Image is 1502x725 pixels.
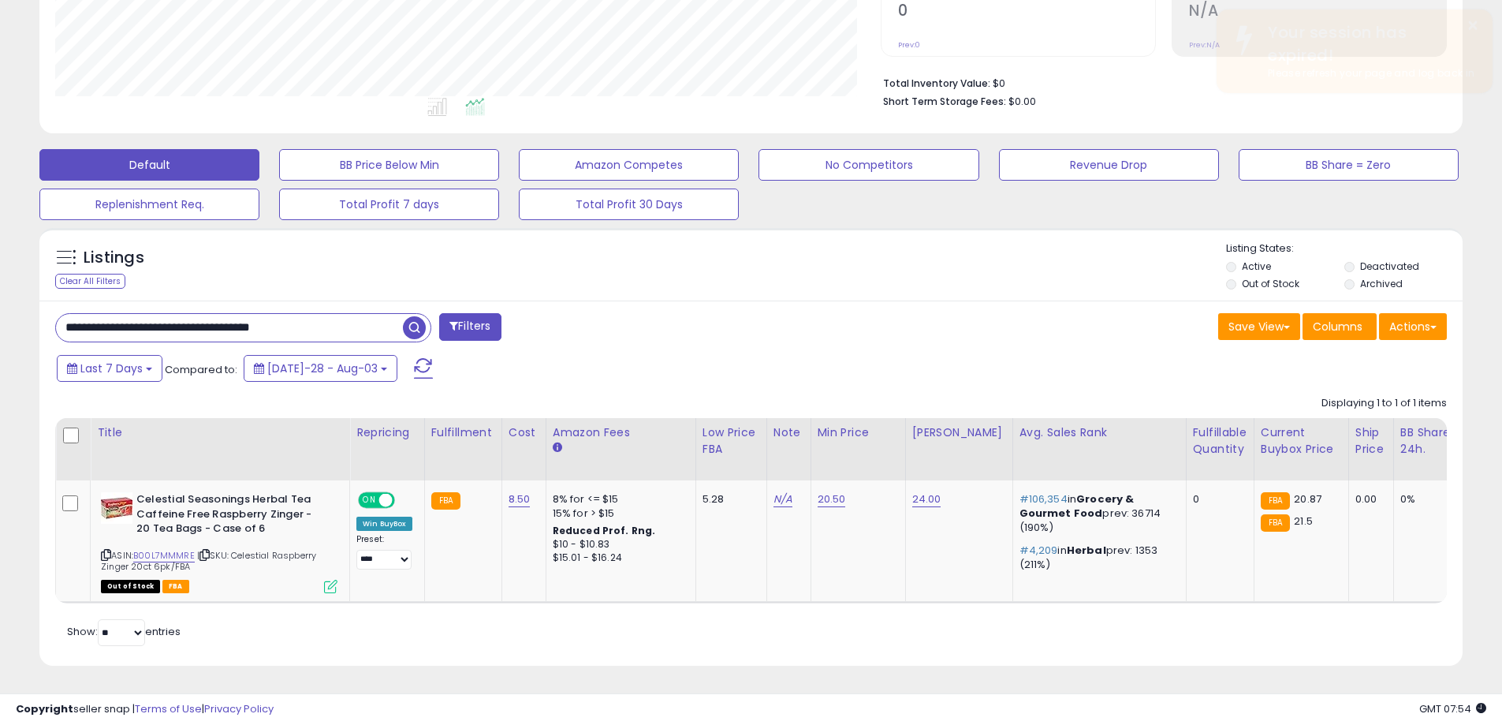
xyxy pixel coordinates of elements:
span: Grocery & Gourmet Food [1019,491,1135,521]
span: [DATE]-28 - Aug-03 [267,361,378,376]
small: FBA [1261,492,1290,510]
button: Amazon Competes [519,149,739,181]
p: in prev: 1353 (211%) [1019,544,1174,572]
div: 8% for <= $15 [553,492,684,506]
button: Total Profit 7 days [279,189,499,220]
small: FBA [1261,514,1290,532]
a: 8.50 [509,491,531,507]
div: Ship Price [1355,424,1387,458]
li: $0 [883,73,1435,92]
span: Last 7 Days [80,361,143,376]
label: Deactivated [1360,260,1419,273]
span: 20.87 [1294,491,1321,506]
button: Columns [1303,313,1377,340]
button: Default [39,149,259,181]
span: 21.5 [1294,514,1313,529]
h5: Listings [84,247,144,269]
span: Herbal [1067,543,1106,558]
span: | SKU: Celestial Raspberry Zinger 20ct 6pk/FBA [101,549,316,573]
div: ASIN: [101,492,337,592]
div: seller snap | | [16,702,274,717]
div: [PERSON_NAME] [912,424,1006,441]
p: Listing States: [1226,241,1463,256]
button: Save View [1218,313,1300,340]
span: #106,354 [1019,491,1068,506]
span: Columns [1313,319,1362,334]
a: Terms of Use [135,701,202,716]
div: Note [773,424,804,441]
div: Preset: [356,534,412,570]
small: Amazon Fees. [553,441,562,455]
span: 2025-08-17 07:54 GMT [1419,701,1486,716]
div: 0 [1193,492,1242,506]
div: Title [97,424,343,441]
b: Celestial Seasonings Herbal Tea Caffeine Free Raspberry Zinger - 20 Tea Bags - Case of 6 [136,492,328,540]
button: BB Share = Zero [1239,149,1459,181]
div: Repricing [356,424,418,441]
button: Total Profit 30 Days [519,189,739,220]
div: Your session has expired! [1256,21,1481,66]
small: Prev: N/A [1189,40,1220,50]
div: Current Buybox Price [1261,424,1342,458]
span: $0.00 [1008,94,1036,109]
span: All listings that are currently out of stock and unavailable for purchase on Amazon [101,580,160,593]
a: N/A [773,491,792,507]
a: Privacy Policy [204,701,274,716]
div: Min Price [818,424,899,441]
button: Replenishment Req. [39,189,259,220]
div: Amazon Fees [553,424,689,441]
button: [DATE]-28 - Aug-03 [244,355,397,382]
strong: Copyright [16,701,73,716]
div: BB Share 24h. [1400,424,1458,458]
div: Cost [509,424,539,441]
button: BB Price Below Min [279,149,499,181]
button: Filters [439,313,501,341]
small: FBA [431,492,460,510]
p: in prev: 36714 (190%) [1019,492,1174,536]
button: Actions [1379,313,1447,340]
button: Last 7 Days [57,355,162,382]
h2: N/A [1189,2,1446,23]
label: Active [1242,260,1271,273]
div: Fulfillment [431,424,495,441]
div: Avg. Sales Rank [1019,424,1180,441]
span: ON [360,494,379,507]
b: Total Inventory Value: [883,77,990,90]
span: Compared to: [165,362,237,377]
div: 5.28 [703,492,755,506]
a: B00L7MMMRE [133,549,195,562]
img: 51vR5PFw3lL._SL40_.jpg [101,492,132,524]
div: Displaying 1 to 1 of 1 items [1321,396,1447,411]
div: Please refresh your page and log back in [1256,66,1481,81]
b: Short Term Storage Fees: [883,95,1006,108]
a: 20.50 [818,491,846,507]
button: No Competitors [758,149,978,181]
span: Show: entries [67,624,181,639]
label: Archived [1360,277,1403,290]
span: OFF [393,494,418,507]
div: 0% [1400,492,1452,506]
button: × [1467,16,1479,36]
div: 0.00 [1355,492,1381,506]
div: Win BuyBox [356,517,412,531]
div: $10 - $10.83 [553,538,684,551]
span: #4,209 [1019,543,1058,558]
small: Prev: 0 [898,40,920,50]
span: FBA [162,580,189,593]
div: Fulfillable Quantity [1193,424,1247,458]
div: Low Price FBA [703,424,760,458]
h2: 0 [898,2,1155,23]
div: $15.01 - $16.24 [553,551,684,565]
label: Out of Stock [1242,277,1299,290]
a: 24.00 [912,491,941,507]
button: Revenue Drop [999,149,1219,181]
div: 15% for > $15 [553,506,684,521]
b: Reduced Prof. Rng. [553,524,656,537]
div: Clear All Filters [55,274,125,289]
